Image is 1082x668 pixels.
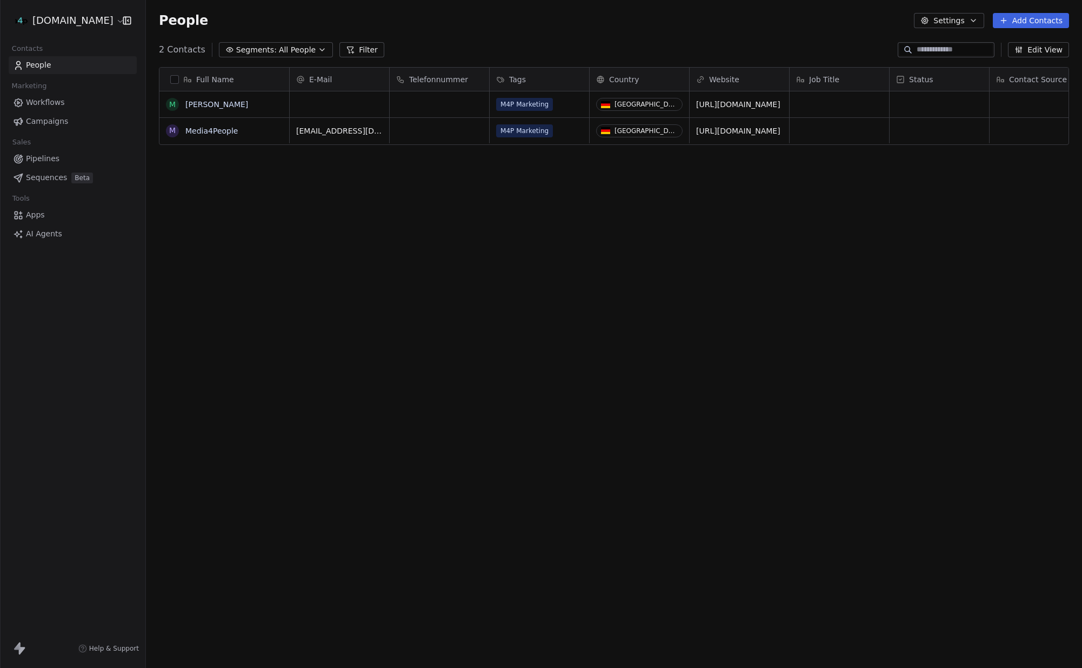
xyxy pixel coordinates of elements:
span: [DOMAIN_NAME] [32,14,113,28]
span: Help & Support [89,644,139,653]
span: Pipelines [26,153,59,164]
span: [EMAIL_ADDRESS][DOMAIN_NAME] [296,125,383,136]
a: AI Agents [9,225,137,243]
a: [PERSON_NAME] [185,100,248,109]
span: M4P Marketing [496,98,553,111]
span: People [159,12,208,29]
button: Settings [914,13,984,28]
button: Edit View [1008,42,1069,57]
span: Workflows [26,97,65,108]
span: Sequences [26,172,67,183]
span: Full Name [196,74,234,85]
a: SequencesBeta [9,169,137,187]
span: Sales [8,134,36,150]
img: logo-media4p.svg [15,14,28,27]
span: Contacts [7,41,48,57]
span: Status [909,74,933,85]
span: AI Agents [26,228,62,240]
button: Add Contacts [993,13,1069,28]
a: Pipelines [9,150,137,168]
a: Campaigns [9,113,137,130]
div: [GEOGRAPHIC_DATA] [615,127,678,135]
span: Tags [509,74,526,85]
span: Website [709,74,739,85]
span: Telefonnummer [409,74,468,85]
a: People [9,56,137,74]
div: Tags [490,68,589,91]
a: [URL][DOMAIN_NAME] [696,100,780,109]
button: Filter [339,42,384,57]
span: Campaigns [26,116,68,127]
div: Full Name [159,68,289,91]
div: Job Title [790,68,889,91]
span: Apps [26,209,45,221]
span: Country [609,74,639,85]
span: People [26,59,51,71]
a: Workflows [9,94,137,111]
a: Apps [9,206,137,224]
div: Status [890,68,989,91]
a: Help & Support [78,644,139,653]
span: 2 Contacts [159,43,205,56]
div: M [169,99,176,110]
div: Website [690,68,789,91]
div: [GEOGRAPHIC_DATA] [615,101,678,108]
span: Job Title [809,74,839,85]
span: M4P Marketing [496,124,553,137]
div: Telefonnummer [390,68,489,91]
div: M [169,125,176,136]
span: Beta [71,173,93,183]
div: Country [590,68,689,91]
span: Contact Source [1009,74,1067,85]
div: grid [159,91,290,630]
span: Tools [8,190,34,207]
span: Marketing [7,78,51,94]
a: [URL][DOMAIN_NAME] [696,127,780,135]
span: All People [279,44,316,56]
div: E-Mail [290,68,389,91]
span: E-Mail [309,74,332,85]
span: Segments: [236,44,277,56]
a: Media4People [185,127,238,135]
button: [DOMAIN_NAME] [13,11,115,30]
